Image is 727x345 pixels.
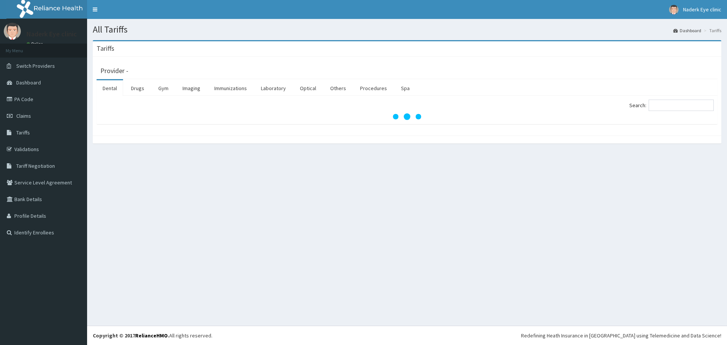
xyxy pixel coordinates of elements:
[87,326,727,345] footer: All rights reserved.
[16,162,55,169] span: Tariff Negotiation
[4,23,21,40] img: User Image
[135,332,168,339] a: RelianceHMO
[152,80,175,96] a: Gym
[521,332,721,339] div: Redefining Heath Insurance in [GEOGRAPHIC_DATA] using Telemedicine and Data Science!
[649,100,714,111] input: Search:
[176,80,206,96] a: Imaging
[255,80,292,96] a: Laboratory
[16,79,41,86] span: Dashboard
[16,112,31,119] span: Claims
[395,80,416,96] a: Spa
[100,67,128,74] h3: Provider -
[27,41,45,47] a: Online
[125,80,150,96] a: Drugs
[93,332,169,339] strong: Copyright © 2017 .
[27,31,77,37] p: Naderk Eye clinic
[97,45,114,52] h3: Tariffs
[629,100,714,111] label: Search:
[294,80,322,96] a: Optical
[354,80,393,96] a: Procedures
[683,6,721,13] span: Naderk Eye clinic
[669,5,679,14] img: User Image
[702,27,721,34] li: Tariffs
[208,80,253,96] a: Immunizations
[16,62,55,69] span: Switch Providers
[392,101,422,132] svg: audio-loading
[673,27,701,34] a: Dashboard
[16,129,30,136] span: Tariffs
[97,80,123,96] a: Dental
[93,25,721,34] h1: All Tariffs
[324,80,352,96] a: Others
